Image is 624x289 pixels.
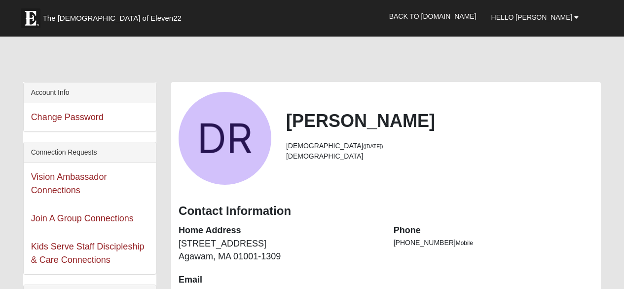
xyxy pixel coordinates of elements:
dt: Email [179,274,379,287]
small: ([DATE]) [364,143,383,149]
a: The [DEMOGRAPHIC_DATA] of Eleven22 [16,3,213,28]
a: Vision Ambassador Connections [31,172,107,195]
dt: Home Address [179,224,379,237]
div: Account Info [24,83,156,103]
a: Join A Group Connections [31,213,134,223]
h2: [PERSON_NAME] [286,110,593,131]
a: View Fullsize Photo [179,92,271,185]
img: Eleven22 logo [21,8,40,28]
a: Hello [PERSON_NAME] [484,5,587,30]
div: Connection Requests [24,142,156,163]
span: Mobile [456,240,473,247]
span: The [DEMOGRAPHIC_DATA] of Eleven22 [43,13,182,23]
a: Back to [DOMAIN_NAME] [382,4,484,29]
li: [DEMOGRAPHIC_DATA] [286,141,593,151]
a: Change Password [31,112,104,122]
span: Hello [PERSON_NAME] [491,13,573,21]
dd: [STREET_ADDRESS] Agawam, MA 01001-1309 [179,238,379,263]
dt: Phone [394,224,594,237]
h3: Contact Information [179,204,593,218]
li: [DEMOGRAPHIC_DATA] [286,151,593,162]
li: [PHONE_NUMBER] [394,238,594,248]
a: Kids Serve Staff Discipleship & Care Connections [31,242,145,265]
